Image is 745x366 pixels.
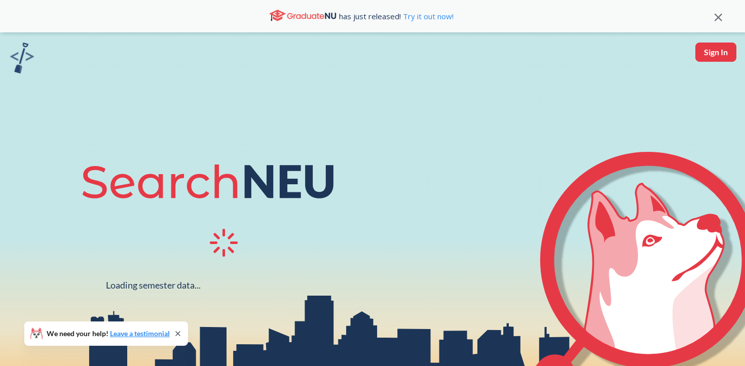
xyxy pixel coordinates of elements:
span: has just released! [339,11,454,22]
button: Sign In [695,43,736,62]
div: Loading semester data... [106,279,201,291]
a: Try it out now! [401,11,454,21]
a: Leave a testimonial [110,329,170,338]
span: We need your help! [47,330,170,337]
img: sandbox logo [10,43,34,73]
a: sandbox logo [10,43,34,76]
